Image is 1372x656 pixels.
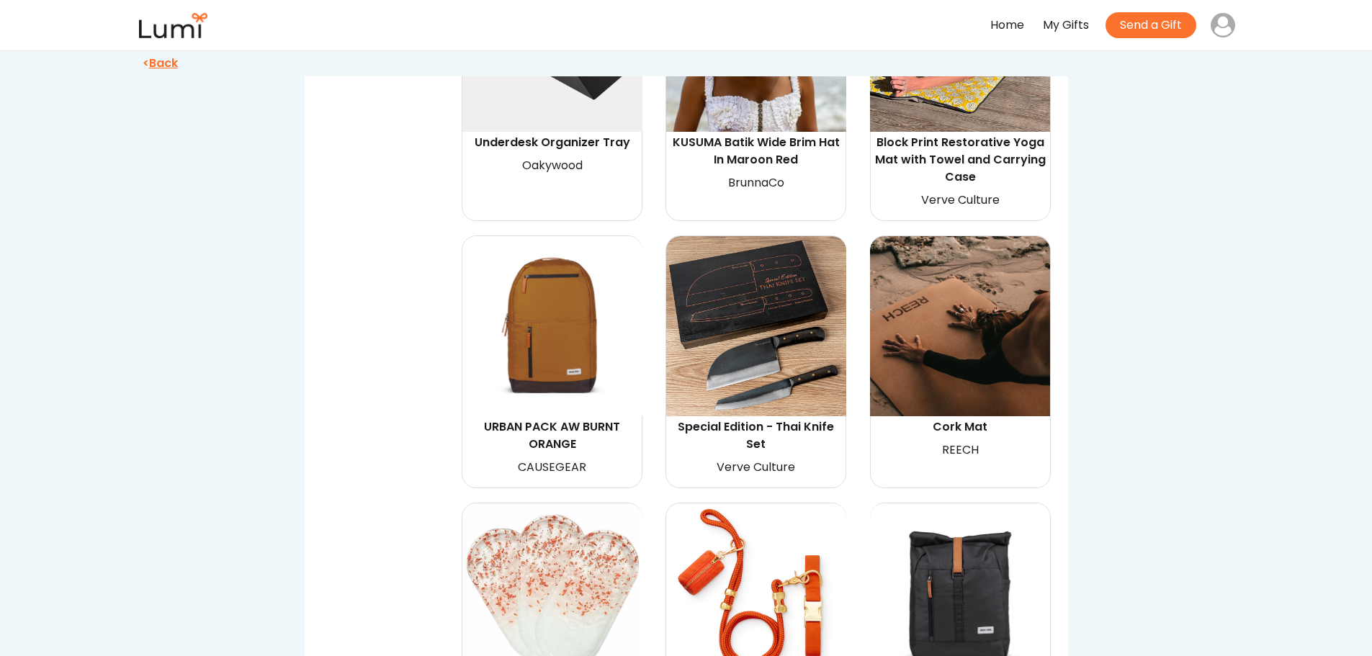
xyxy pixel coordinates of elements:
div: Cork Mat [872,418,1048,436]
u: Back [149,55,178,71]
img: DSC_0027_2048x1365_0177598e-de14-46e4-b615-81e0807ae60a.jpg [870,236,1050,416]
div: BrunnaCo [668,173,844,194]
button: Send a Gift [1106,12,1196,38]
div: Verve Culture [668,457,844,478]
img: lumi-small.png [138,13,210,38]
img: knife_web3.jpg [666,236,846,416]
div: My Gifts [1043,15,1089,36]
img: made-free-47180982944020.jpg [462,236,642,416]
div: Home [990,15,1024,36]
div: CAUSEGEAR [465,457,640,478]
div: Block Print Restorative Yoga Mat with Towel and Carrying Case [872,134,1048,186]
div: KUSUMA Batik Wide Brim Hat In Maroon Red [668,134,844,169]
div: Verve Culture [872,190,1048,211]
div: REECH [872,440,1048,461]
div: Oakywood [465,156,640,176]
div: < [140,58,693,73]
div: URBAN PACK AW BURNT ORANGE [465,418,640,453]
div: Underdesk Organizer Tray [465,134,640,151]
div: Special Edition - Thai Knife Set [668,418,844,453]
